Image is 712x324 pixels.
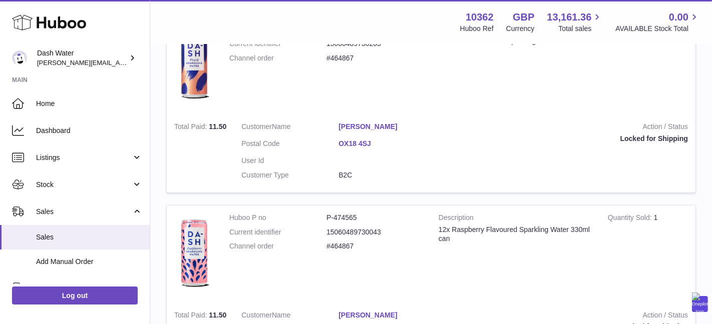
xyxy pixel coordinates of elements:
img: 103621706197785.png [174,213,214,293]
dt: User Id [241,156,338,165]
div: Locked for Shipping [451,134,688,143]
span: Customer [241,122,272,130]
span: 11.50 [209,311,226,319]
strong: Total Paid [174,311,209,321]
dd: P-474565 [326,213,424,222]
span: Sales [36,207,132,216]
span: [PERSON_NAME][EMAIL_ADDRESS][DOMAIN_NAME] [37,58,201,66]
dt: Channel order [229,241,326,251]
span: 13,161.36 [547,10,591,24]
span: 11.50 [209,122,226,130]
strong: GBP [513,10,534,24]
dt: Channel order [229,53,326,63]
dt: Name [241,310,338,322]
dd: B2C [338,170,436,180]
strong: Total Paid [174,122,209,133]
span: 0.00 [669,10,688,24]
td: 1 [600,17,695,114]
span: Total sales [558,24,603,33]
a: 0.00 AVAILABLE Stock Total [615,10,700,33]
a: 13,161.36 Total sales [547,10,603,33]
img: 103621706197738.png [174,24,214,104]
td: 1 [600,205,695,303]
dt: Current identifier [229,227,326,237]
strong: 10362 [466,10,494,24]
span: Home [36,99,142,108]
div: Huboo Ref [460,24,494,33]
span: Dashboard [36,126,142,135]
a: Log out [12,286,138,304]
dt: Postal Code [241,139,338,151]
strong: Quantity Sold [608,213,654,224]
dd: #464867 [326,241,424,251]
strong: Action / Status [451,310,688,322]
dd: 15060489730043 [326,227,424,237]
span: Customer [241,311,272,319]
span: Add Manual Order [36,257,142,266]
div: Dash Water [37,48,127,67]
a: [PERSON_NAME] [338,310,436,320]
img: james@dash-water.com [12,50,27,65]
span: Stock [36,180,132,189]
dd: #464867 [326,53,424,63]
dt: Name [241,122,338,134]
a: [PERSON_NAME] [338,122,436,131]
a: OX18 4SJ [338,139,436,148]
dt: Customer Type [241,170,338,180]
dt: Huboo P no [229,213,326,222]
span: Sales [36,232,142,242]
strong: Description [439,213,593,225]
div: 12x Raspberry Flavoured Sparkling Water 330ml can [439,225,593,244]
span: AVAILABLE Stock Total [615,24,700,33]
div: Currency [506,24,535,33]
span: Listings [36,153,132,162]
strong: Action / Status [451,122,688,134]
span: Orders [36,282,132,292]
